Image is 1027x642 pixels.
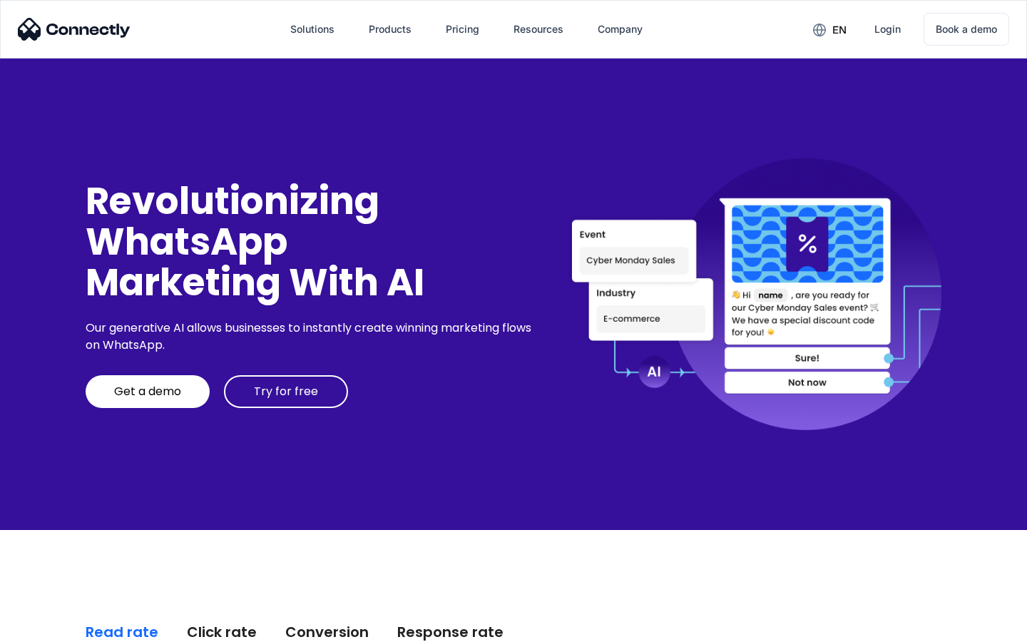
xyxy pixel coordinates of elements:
a: Try for free [224,375,348,408]
div: Pricing [446,19,479,39]
a: Login [863,12,912,46]
a: Book a demo [924,13,1009,46]
div: Resources [513,19,563,39]
div: Get a demo [114,384,181,399]
div: Try for free [254,384,318,399]
a: Get a demo [86,375,210,408]
a: Pricing [434,12,491,46]
div: Products [369,19,412,39]
div: Our generative AI allows businesses to instantly create winning marketing flows on WhatsApp. [86,320,536,354]
ul: Language list [29,617,86,637]
div: en [832,20,847,40]
div: Read rate [86,622,158,642]
div: Click rate [187,622,257,642]
div: Solutions [290,19,334,39]
img: Connectly Logo [18,18,131,41]
aside: Language selected: English [14,617,86,637]
div: Revolutionizing WhatsApp Marketing With AI [86,180,536,303]
div: Response rate [397,622,504,642]
div: Login [874,19,901,39]
div: Company [598,19,643,39]
div: Conversion [285,622,369,642]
